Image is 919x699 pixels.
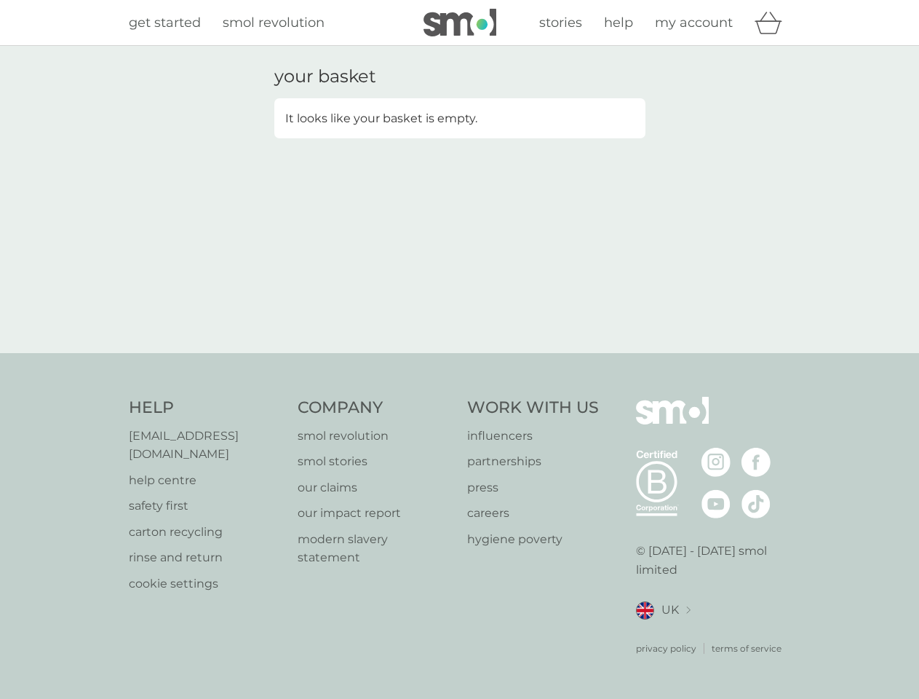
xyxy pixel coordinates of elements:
p: © [DATE] - [DATE] smol limited [636,542,791,579]
img: visit the smol Tiktok page [741,489,771,518]
span: my account [655,15,733,31]
a: stories [539,12,582,33]
a: safety first [129,497,284,516]
h3: your basket [274,66,376,87]
img: smol [636,397,709,446]
a: [EMAIL_ADDRESS][DOMAIN_NAME] [129,427,284,464]
a: careers [467,504,599,523]
a: terms of service [712,641,781,655]
span: smol revolution [223,15,325,31]
span: UK [661,601,679,620]
img: visit the smol Youtube page [701,489,731,518]
a: help centre [129,471,284,490]
a: help [604,12,633,33]
span: stories [539,15,582,31]
a: hygiene poverty [467,530,599,549]
img: UK flag [636,601,654,620]
img: visit the smol Facebook page [741,448,771,477]
a: smol stories [298,452,453,471]
a: our claims [298,478,453,497]
h4: Company [298,397,453,419]
a: smol revolution [298,427,453,446]
img: smol [423,9,496,36]
a: privacy policy [636,641,696,655]
span: help [604,15,633,31]
a: our impact report [298,504,453,523]
a: press [467,478,599,497]
img: select a new location [686,607,691,615]
img: visit the smol Instagram page [701,448,731,477]
a: cookie settings [129,574,284,593]
a: my account [655,12,733,33]
a: smol revolution [223,12,325,33]
span: get started [129,15,201,31]
p: It looks like your basket is empty. [285,109,477,128]
a: partnerships [467,452,599,471]
div: basket [755,8,791,37]
h4: Help [129,397,284,419]
h4: Work With Us [467,397,599,419]
a: carton recycling [129,523,284,542]
a: influencers [467,427,599,446]
a: get started [129,12,201,33]
a: modern slavery statement [298,530,453,567]
a: rinse and return [129,548,284,567]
